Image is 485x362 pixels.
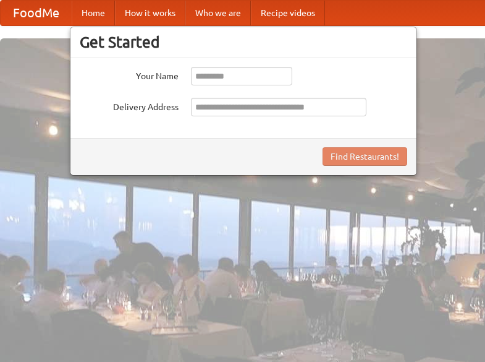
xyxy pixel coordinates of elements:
[80,98,179,113] label: Delivery Address
[115,1,185,25] a: How it works
[323,147,407,166] button: Find Restaurants!
[80,67,179,82] label: Your Name
[72,1,115,25] a: Home
[251,1,325,25] a: Recipe videos
[185,1,251,25] a: Who we are
[80,33,407,51] h3: Get Started
[1,1,72,25] a: FoodMe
